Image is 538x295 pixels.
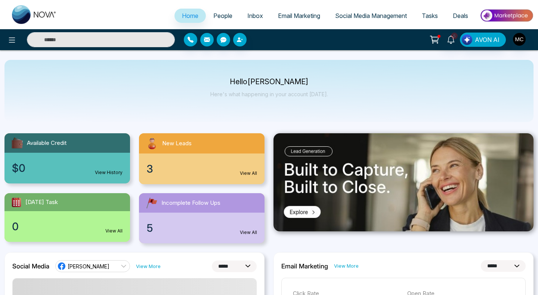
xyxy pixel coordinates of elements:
a: Home [174,9,206,23]
span: Inbox [247,12,263,19]
a: View All [105,228,123,234]
span: Deals [453,12,468,19]
img: Market-place.gif [479,7,534,24]
img: followUps.svg [145,196,158,210]
img: Lead Flow [462,34,472,45]
a: View History [95,169,123,176]
a: Deals [445,9,476,23]
a: View More [136,263,161,270]
a: New Leads3View All [134,133,269,184]
p: Hello [PERSON_NAME] [210,79,328,85]
a: View All [240,229,257,236]
span: Email Marketing [278,12,320,19]
span: Home [182,12,198,19]
img: . [273,133,534,231]
span: [DATE] Task [25,198,58,207]
img: Nova CRM Logo [12,5,57,24]
span: People [213,12,232,19]
a: View All [240,170,257,177]
span: New Leads [162,139,192,148]
span: AVON AI [475,35,500,44]
a: Social Media Management [328,9,414,23]
a: Inbox [240,9,270,23]
button: AVON AI [460,33,506,47]
span: 0 [12,219,19,234]
span: $0 [12,160,25,176]
span: Social Media Management [335,12,407,19]
img: newLeads.svg [145,136,159,150]
h2: Email Marketing [281,262,328,270]
h2: Social Media [12,262,49,270]
span: [PERSON_NAME] [68,263,109,270]
a: People [206,9,240,23]
img: availableCredit.svg [10,136,24,150]
a: Incomplete Follow Ups5View All [134,193,269,243]
a: Email Marketing [270,9,328,23]
span: Incomplete Follow Ups [161,199,220,207]
img: User Avatar [513,33,526,46]
a: Tasks [414,9,445,23]
span: Available Credit [27,139,67,147]
span: 5 [451,33,458,39]
img: todayTask.svg [10,196,22,208]
a: 5 [442,33,460,46]
span: Tasks [422,12,438,19]
p: Here's what happening in your account [DATE]. [210,91,328,97]
span: 5 [146,220,153,236]
span: 3 [146,161,153,177]
a: View More [334,262,359,270]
